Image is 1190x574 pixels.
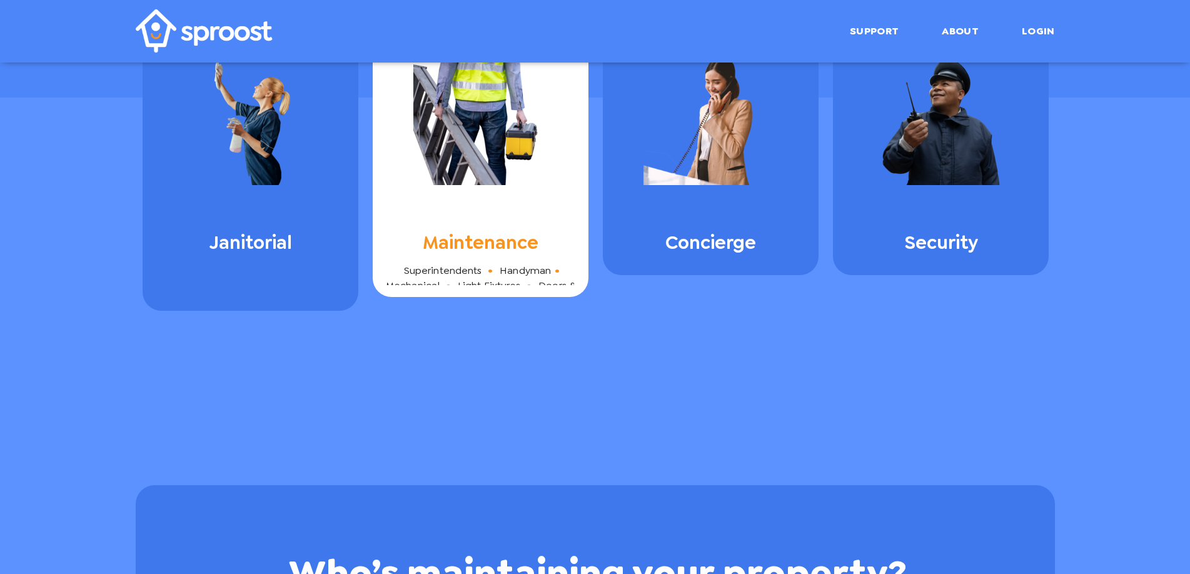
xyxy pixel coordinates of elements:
a: slider Security [826,18,1056,275]
li: Doors & Windows [401,279,575,307]
img: slider [413,50,548,185]
a: Support [850,25,899,37]
span: Security [874,231,1009,254]
span: Maintenance [413,231,548,254]
img: Sproost [136,9,273,53]
li: Superintendents [395,264,488,277]
a: slider Concierge [596,18,826,275]
span: Concierge [643,231,779,254]
img: slider [643,50,779,185]
a: Login [1022,25,1055,37]
a: slider Maintenance Superintendents Handyman Mechanical Light Fixtures Doors & Windows [366,18,596,297]
li: Handyman [490,264,557,277]
a: slider Janitorial [136,18,366,310]
li: Light Fixtures [448,279,527,292]
span: Janitorial [183,231,318,254]
img: slider [183,50,318,185]
img: slider [874,50,1009,185]
a: About [942,25,979,37]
